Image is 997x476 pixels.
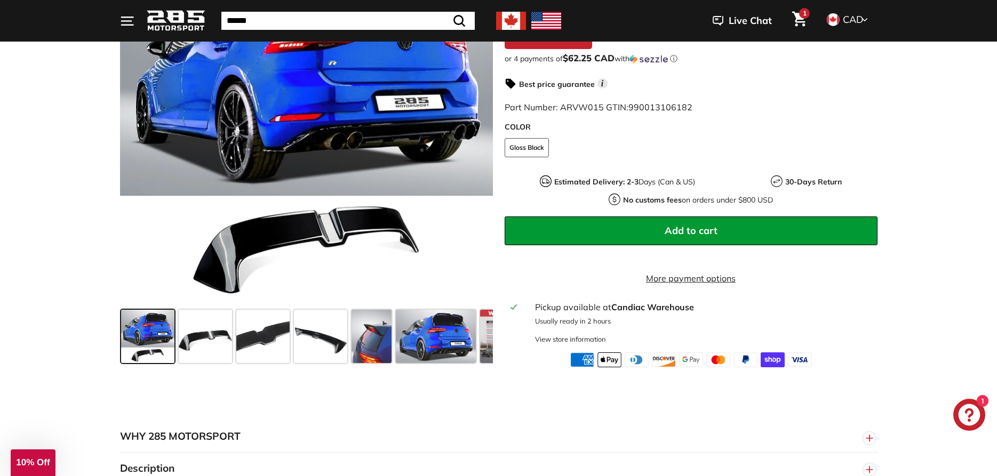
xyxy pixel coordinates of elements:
[623,195,773,206] p: on orders under $800 USD
[535,316,871,326] p: Usually ready in 2 hours
[505,53,878,64] div: or 4 payments of$62.25 CADwithSezzle Click to learn more about Sezzle
[733,352,757,367] img: paypal
[761,352,785,367] img: shopify_pay
[563,52,615,63] span: $62.25 CAD
[597,78,608,88] span: i
[505,216,878,245] button: Add to cart
[803,9,807,17] span: 1
[729,14,772,28] span: Live Chat
[706,352,730,367] img: master
[535,301,871,313] div: Pickup available at
[623,195,682,205] strong: No customs fees
[788,352,812,367] img: visa
[505,53,878,64] div: or 4 payments of with
[785,177,842,187] strong: 30-Days Return
[554,177,639,187] strong: Estimated Delivery: 2-3
[16,457,50,467] span: 10% Off
[535,334,606,344] div: View store information
[11,449,55,476] div: 10% Off
[519,79,595,89] strong: Best price guarantee
[699,7,786,34] button: Live Chat
[554,176,695,188] p: Days (Can & US)
[950,399,988,433] inbox-online-store-chat: Shopify online store chat
[505,272,878,285] a: More payment options
[147,9,205,34] img: Logo_285_Motorsport_areodynamics_components
[679,352,703,367] img: google_pay
[843,13,863,26] span: CAD
[221,12,475,30] input: Search
[629,54,668,64] img: Sezzle
[611,302,694,312] strong: Candiac Warehouse
[665,224,717,237] span: Add to cart
[570,352,594,367] img: american_express
[652,352,676,367] img: discover
[505,102,692,112] span: Part Number: ARVW015 GTIN:
[625,352,649,367] img: diners_club
[628,102,692,112] span: 990013106182
[120,421,878,453] button: WHY 285 MOTORSPORT
[786,3,813,39] a: Cart
[505,122,878,133] label: COLOR
[597,352,621,367] img: apple_pay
